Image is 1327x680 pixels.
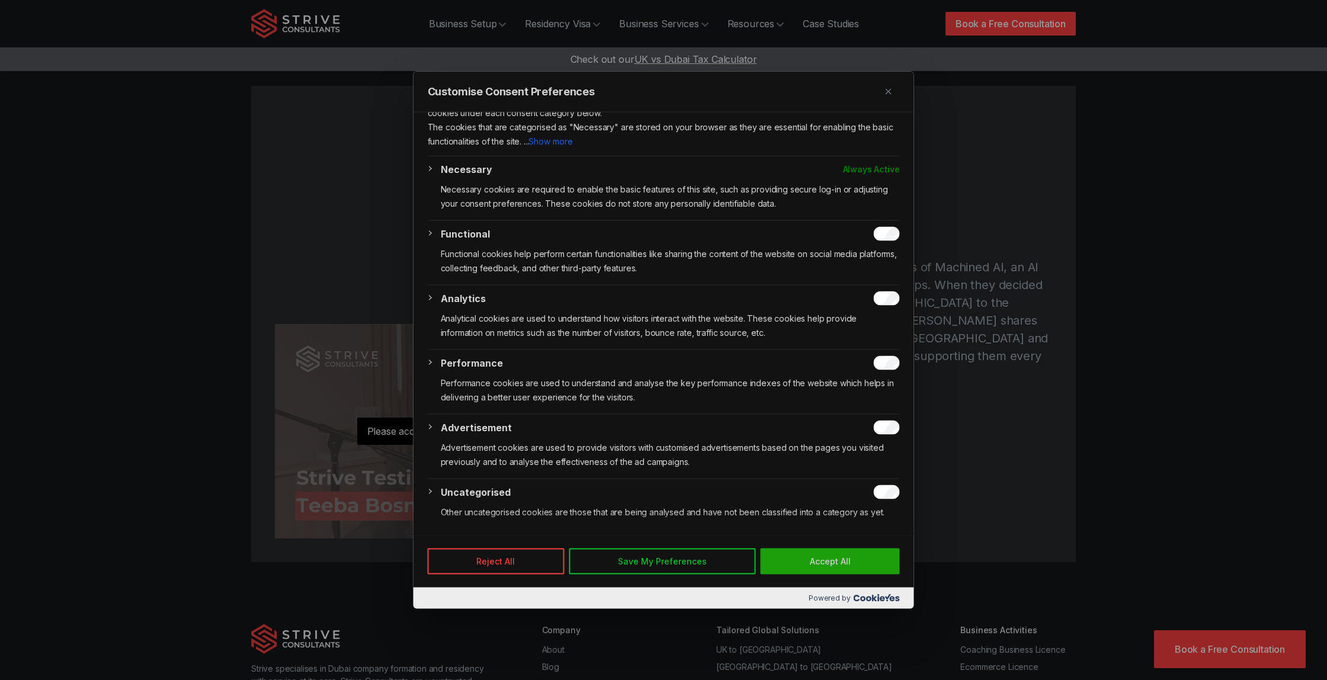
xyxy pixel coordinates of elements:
[414,72,914,609] div: Customise Consent Preferences
[428,548,565,574] button: Reject All
[886,85,900,99] button: Close
[874,356,900,370] input: Enable Performance
[441,441,900,469] p: Advertisement cookies are used to provide visitors with customised advertisements based on the pa...
[441,356,503,370] button: Performance
[761,548,900,574] button: Accept All
[441,162,492,177] button: Necessary
[874,485,900,499] input: Enable Uncategorised
[886,89,892,95] img: cky-close-icon
[441,182,900,211] p: Necessary cookies are required to enable the basic features of this site, such as providing secur...
[854,594,900,602] img: Cookieyes logo
[441,291,486,306] button: Analytics
[428,85,595,99] span: Customise Consent Preferences
[874,421,900,435] input: Enable Advertisement
[569,548,756,574] button: Save My Preferences
[428,120,900,149] p: The cookies that are categorised as "Necessary" are stored on your browser as they are essential ...
[528,134,573,149] button: Show more
[874,291,900,306] input: Enable Analytics
[441,485,511,499] button: Uncategorised
[414,587,914,608] div: Powered by
[441,227,490,241] button: Functional
[874,227,900,241] input: Enable Functional
[843,162,900,177] span: Always Active
[441,505,900,519] p: Other uncategorised cookies are those that are being analysed and have not been classified into a...
[441,421,512,435] button: Advertisement
[441,376,900,405] p: Performance cookies are used to understand and analyse the key performance indexes of the website...
[441,247,900,275] p: Functional cookies help perform certain functionalities like sharing the content of the website o...
[441,312,900,340] p: Analytical cookies are used to understand how visitors interact with the website. These cookies h...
